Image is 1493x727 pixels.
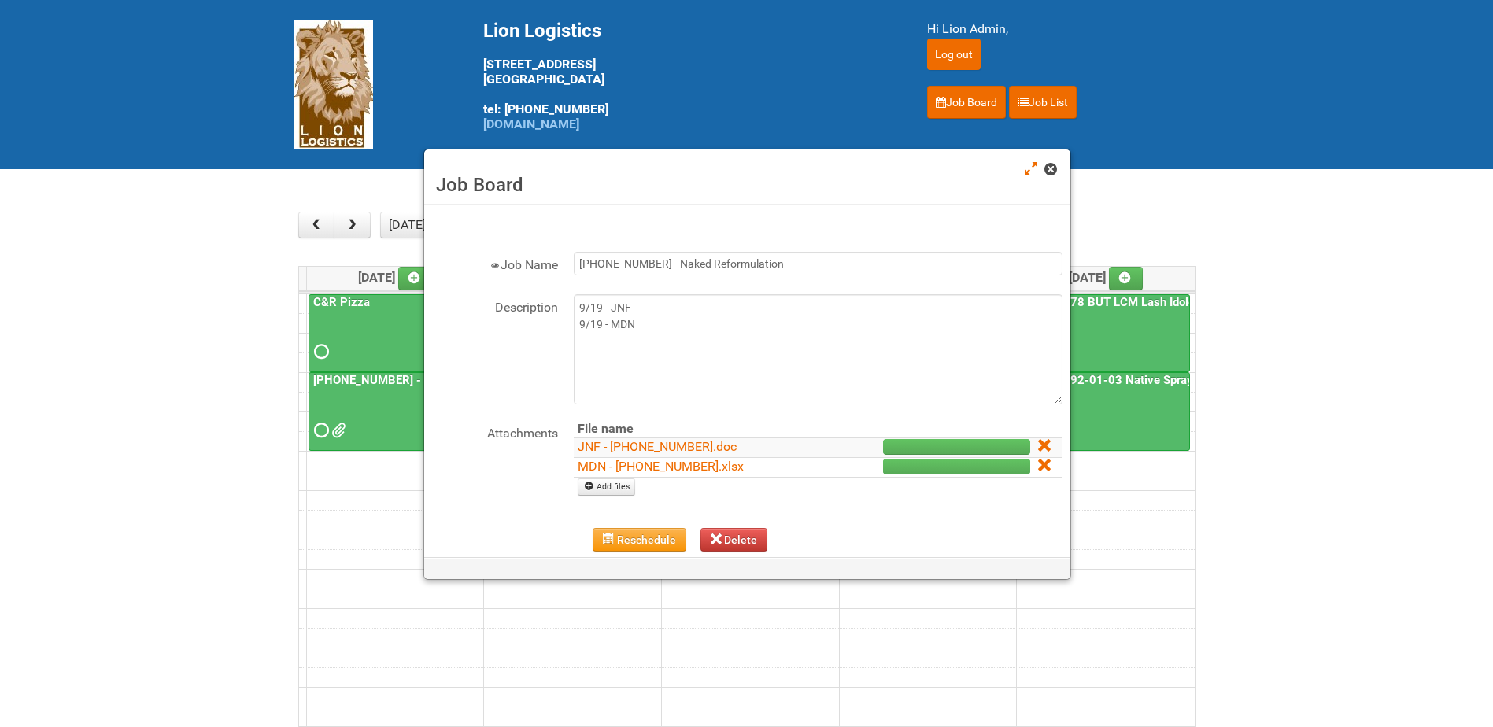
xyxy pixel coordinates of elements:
button: [DATE] [380,212,434,238]
h3: Job Board [436,173,1059,197]
a: Add an event [1109,267,1144,290]
a: C&R Pizza [310,295,373,309]
a: Lion Logistics [294,76,373,91]
label: Attachments [432,420,558,443]
a: 25-047392-01-03 Native Spray Rapid Response [1018,372,1190,451]
a: Add files [578,478,635,496]
a: 25-058978 BUT LCM Lash Idole US / Retest [1018,294,1190,373]
button: Reschedule [593,528,686,552]
input: Log out [927,39,981,70]
span: [DATE] [358,270,433,285]
a: MDN - [PHONE_NUMBER].xlsx [578,459,744,474]
a: [PHONE_NUMBER] - Naked Reformulation [309,372,479,451]
span: Requested [314,346,325,357]
label: Description [432,294,558,317]
a: C&R Pizza [309,294,479,373]
a: Job Board [927,86,1006,119]
span: Requested [314,425,325,436]
a: Add an event [398,267,433,290]
a: [PHONE_NUMBER] - Naked Reformulation [310,373,538,387]
span: [DATE] [1069,270,1144,285]
a: 25-047392-01-03 Native Spray Rapid Response [1020,373,1284,387]
a: 25-058978 BUT LCM Lash Idole US / Retest [1020,295,1262,309]
label: Job Name [432,252,558,275]
th: File name [574,420,822,438]
div: Hi Lion Admin, [927,20,1199,39]
a: [DOMAIN_NAME] [483,116,579,131]
div: [STREET_ADDRESS] [GEOGRAPHIC_DATA] tel: [PHONE_NUMBER] [483,20,888,131]
a: Job List [1009,86,1077,119]
button: Delete [700,528,768,552]
a: JNF - [PHONE_NUMBER].doc [578,439,737,454]
textarea: 9/19 - JNF 9/19 - MDN [574,294,1062,404]
span: Lion Logistics [483,20,601,42]
span: MDN - 25-055556-01.xlsx JNF - 25-055556-01.doc [331,425,342,436]
img: Lion Logistics [294,20,373,149]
